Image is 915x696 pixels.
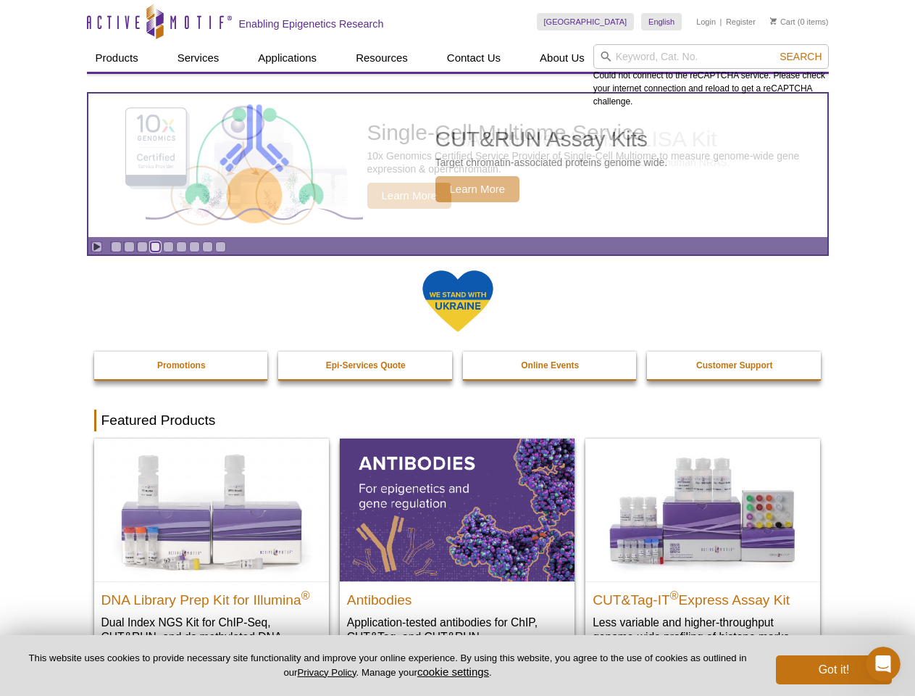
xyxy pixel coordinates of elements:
span: Learn More [435,176,520,202]
img: Your Cart [770,17,777,25]
article: CUT&RUN Assay Kits [88,94,827,237]
a: Promotions [94,352,270,379]
sup: ® [670,589,679,601]
a: About Us [531,44,593,72]
a: Register [726,17,756,27]
img: All Antibodies [340,439,575,581]
a: Resources [347,44,417,72]
a: Go to slide 2 [124,241,135,252]
img: We Stand With Ukraine [422,269,494,333]
a: Epi-Services Quote [278,352,454,379]
p: Less variable and higher-throughput genome-wide profiling of histone marks​. [593,615,813,645]
a: Go to slide 5 [163,241,174,252]
a: Privacy Policy [297,667,356,678]
button: cookie settings [417,666,489,678]
a: Services [169,44,228,72]
li: | [720,13,722,30]
a: English [641,13,682,30]
h2: Featured Products [94,410,822,431]
h2: CUT&Tag-IT Express Assay Kit [593,586,813,608]
h2: Enabling Epigenetics Research [239,17,384,30]
a: CUT&RUN Assay Kits CUT&RUN Assay Kits Target chromatin-associated proteins genome wide. Learn More [88,94,827,237]
p: Target chromatin-associated proteins genome wide. [435,156,668,169]
img: CUT&RUN Assay Kits [146,99,363,232]
a: Go to slide 3 [137,241,148,252]
sup: ® [301,589,310,601]
strong: Epi-Services Quote [326,360,406,370]
p: This website uses cookies to provide necessary site functionality and improve your online experie... [23,652,752,679]
a: [GEOGRAPHIC_DATA] [537,13,635,30]
input: Keyword, Cat. No. [593,44,829,69]
a: CUT&Tag-IT® Express Assay Kit CUT&Tag-IT®Express Assay Kit Less variable and higher-throughput ge... [585,439,820,658]
strong: Customer Support [696,360,772,370]
button: Search [775,50,826,63]
a: All Antibodies Antibodies Application-tested antibodies for ChIP, CUT&Tag, and CUT&RUN. [340,439,575,658]
li: (0 items) [770,13,829,30]
a: Login [696,17,716,27]
a: Go to slide 9 [215,241,226,252]
p: Application-tested antibodies for ChIP, CUT&Tag, and CUT&RUN. [347,615,567,645]
iframe: Intercom live chat [866,647,901,681]
img: DNA Library Prep Kit for Illumina [94,439,329,581]
button: Got it! [776,655,892,684]
a: Online Events [463,352,638,379]
a: DNA Library Prep Kit for Illumina DNA Library Prep Kit for Illumina® Dual Index NGS Kit for ChIP-... [94,439,329,673]
a: Go to slide 1 [111,241,122,252]
p: Dual Index NGS Kit for ChIP-Seq, CUT&RUN, and ds methylated DNA assays. [101,615,322,659]
div: Could not connect to the reCAPTCHA service. Please check your internet connection and reload to g... [593,44,829,108]
h2: CUT&RUN Assay Kits [435,128,668,150]
a: Contact Us [438,44,509,72]
h2: Antibodies [347,586,567,608]
a: Cart [770,17,795,27]
a: Go to slide 8 [202,241,213,252]
h2: DNA Library Prep Kit for Illumina [101,586,322,608]
span: Search [780,51,822,62]
a: Toggle autoplay [91,241,102,252]
a: Go to slide 6 [176,241,187,252]
a: Go to slide 7 [189,241,200,252]
a: Go to slide 4 [150,241,161,252]
strong: Online Events [521,360,579,370]
a: Customer Support [647,352,822,379]
strong: Promotions [157,360,206,370]
a: Applications [249,44,325,72]
a: Products [87,44,147,72]
img: CUT&Tag-IT® Express Assay Kit [585,439,820,581]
